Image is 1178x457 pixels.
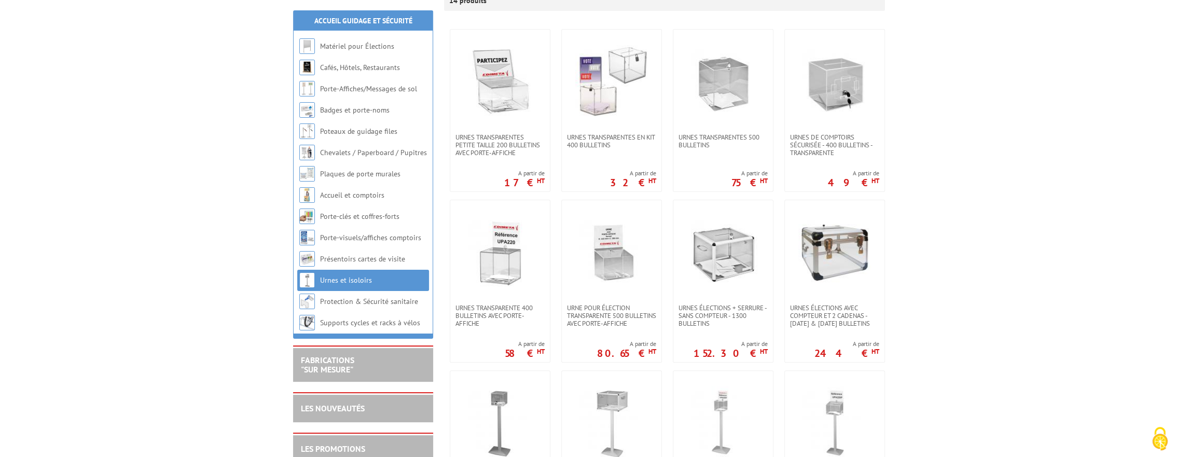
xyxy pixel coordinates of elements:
[1142,422,1178,457] button: Cookies (fenêtre modale)
[597,340,656,348] span: A partir de
[610,169,656,177] span: A partir de
[299,145,315,160] img: Chevalets / Paperboard / Pupitres
[687,45,759,118] img: Urnes transparentes 500 bulletins
[299,38,315,54] img: Matériel pour Élections
[648,176,656,185] sup: HT
[504,169,545,177] span: A partir de
[320,169,400,178] a: Plaques de porte murales
[790,304,879,327] span: Urnes élections avec compteur et 2 cadenas - [DATE] & [DATE] bulletins
[301,444,365,454] a: LES PROMOTIONS
[450,133,550,157] a: Urnes transparentes petite taille 200 bulletins avec porte-affiche
[828,169,879,177] span: A partir de
[301,403,365,413] a: LES NOUVEAUTÉS
[610,179,656,186] p: 32 €
[567,304,656,327] span: Urne pour élection transparente 500 bulletins avec porte-affiche
[814,340,879,348] span: A partir de
[299,60,315,75] img: Cafés, Hôtels, Restaurants
[798,216,871,288] img: Urnes élections avec compteur et 2 cadenas - 1000 & 1300 bulletins
[299,81,315,96] img: Porte-Affiches/Messages de sol
[537,347,545,356] sup: HT
[597,350,656,356] p: 80.65 €
[673,133,773,149] a: Urnes transparentes 500 bulletins
[320,127,397,136] a: Poteaux de guidage files
[320,254,405,264] a: Présentoirs cartes de visite
[731,179,768,186] p: 75 €
[505,340,545,348] span: A partir de
[575,216,648,288] img: Urne pour élection transparente 500 bulletins avec porte-affiche
[678,304,768,327] span: Urnes élections + Serrure - Sans compteur - 1300 bulletins
[562,133,661,149] a: Urnes transparentes en kit 400 bulletins
[299,272,315,288] img: Urnes et isoloirs
[567,133,656,149] span: Urnes transparentes en kit 400 bulletins
[537,176,545,185] sup: HT
[301,355,354,375] a: FABRICATIONS"Sur Mesure"
[320,84,417,93] a: Porte-Affiches/Messages de sol
[299,123,315,139] img: Poteaux de guidage files
[871,176,879,185] sup: HT
[694,340,768,348] span: A partir de
[694,350,768,356] p: 152.30 €
[673,304,773,327] a: Urnes élections + Serrure - Sans compteur - 1300 bulletins
[320,148,427,157] a: Chevalets / Paperboard / Pupitres
[455,304,545,327] span: Urnes transparente 400 bulletins avec porte-affiche
[828,179,879,186] p: 49 €
[785,133,884,157] a: Urnes de comptoirs sécurisée - 400 bulletins - transparente
[790,133,879,157] span: Urnes de comptoirs sécurisée - 400 bulletins - transparente
[687,216,759,288] img: Urnes élections + Serrure - Sans compteur - 1300 bulletins
[455,133,545,157] span: Urnes transparentes petite taille 200 bulletins avec porte-affiche
[320,212,399,221] a: Porte-clés et coffres-forts
[320,297,418,306] a: Protection & Sécurité sanitaire
[320,233,421,242] a: Porte-visuels/affiches comptoirs
[1147,426,1173,452] img: Cookies (fenêtre modale)
[320,41,394,51] a: Matériel pour Élections
[505,350,545,356] p: 58 €
[798,45,871,118] img: Urnes de comptoirs sécurisée - 400 bulletins - transparente
[760,176,768,185] sup: HT
[299,230,315,245] img: Porte-visuels/affiches comptoirs
[320,318,420,327] a: Supports cycles et racks à vélos
[299,166,315,182] img: Plaques de porte murales
[320,275,372,285] a: Urnes et isoloirs
[464,45,536,118] img: Urnes transparentes petite taille 200 bulletins avec porte-affiche
[299,209,315,224] img: Porte-clés et coffres-forts
[320,63,400,72] a: Cafés, Hôtels, Restaurants
[450,304,550,327] a: Urnes transparente 400 bulletins avec porte-affiche
[299,187,315,203] img: Accueil et comptoirs
[299,315,315,330] img: Supports cycles et racks à vélos
[299,102,315,118] img: Badges et porte-noms
[320,190,384,200] a: Accueil et comptoirs
[731,169,768,177] span: A partir de
[678,133,768,149] span: Urnes transparentes 500 bulletins
[575,45,648,118] img: Urnes transparentes en kit 400 bulletins
[504,179,545,186] p: 17 €
[648,347,656,356] sup: HT
[760,347,768,356] sup: HT
[299,294,315,309] img: Protection & Sécurité sanitaire
[562,304,661,327] a: Urne pour élection transparente 500 bulletins avec porte-affiche
[871,347,879,356] sup: HT
[464,216,536,288] img: Urnes transparente 400 bulletins avec porte-affiche
[814,350,879,356] p: 244 €
[299,251,315,267] img: Présentoirs cartes de visite
[314,16,412,25] a: Accueil Guidage et Sécurité
[785,304,884,327] a: Urnes élections avec compteur et 2 cadenas - [DATE] & [DATE] bulletins
[320,105,390,115] a: Badges et porte-noms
